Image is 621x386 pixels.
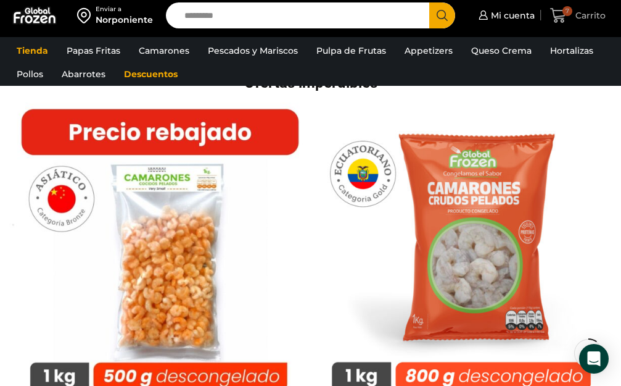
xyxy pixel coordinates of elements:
div: Open Intercom Messenger [579,344,609,374]
div: Enviar a [96,5,153,14]
span: Carrito [572,9,606,22]
a: Papas Fritas [60,39,126,62]
span: 7 [562,6,572,16]
a: Pescados y Mariscos [202,39,304,62]
button: Search button [429,2,455,28]
a: Appetizers [398,39,459,62]
a: Pollos [10,62,49,86]
div: Norponiente [96,14,153,26]
a: Descuentos [118,62,184,86]
img: address-field-icon.svg [77,5,96,26]
a: Hortalizas [544,39,599,62]
a: Camarones [133,39,195,62]
a: 7 Carrito [547,1,609,30]
a: Queso Crema [465,39,538,62]
a: Mi cuenta [475,3,535,28]
span: Mi cuenta [488,9,535,22]
a: Pulpa de Frutas [310,39,392,62]
a: Tienda [10,39,54,62]
a: Abarrotes [56,62,112,86]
